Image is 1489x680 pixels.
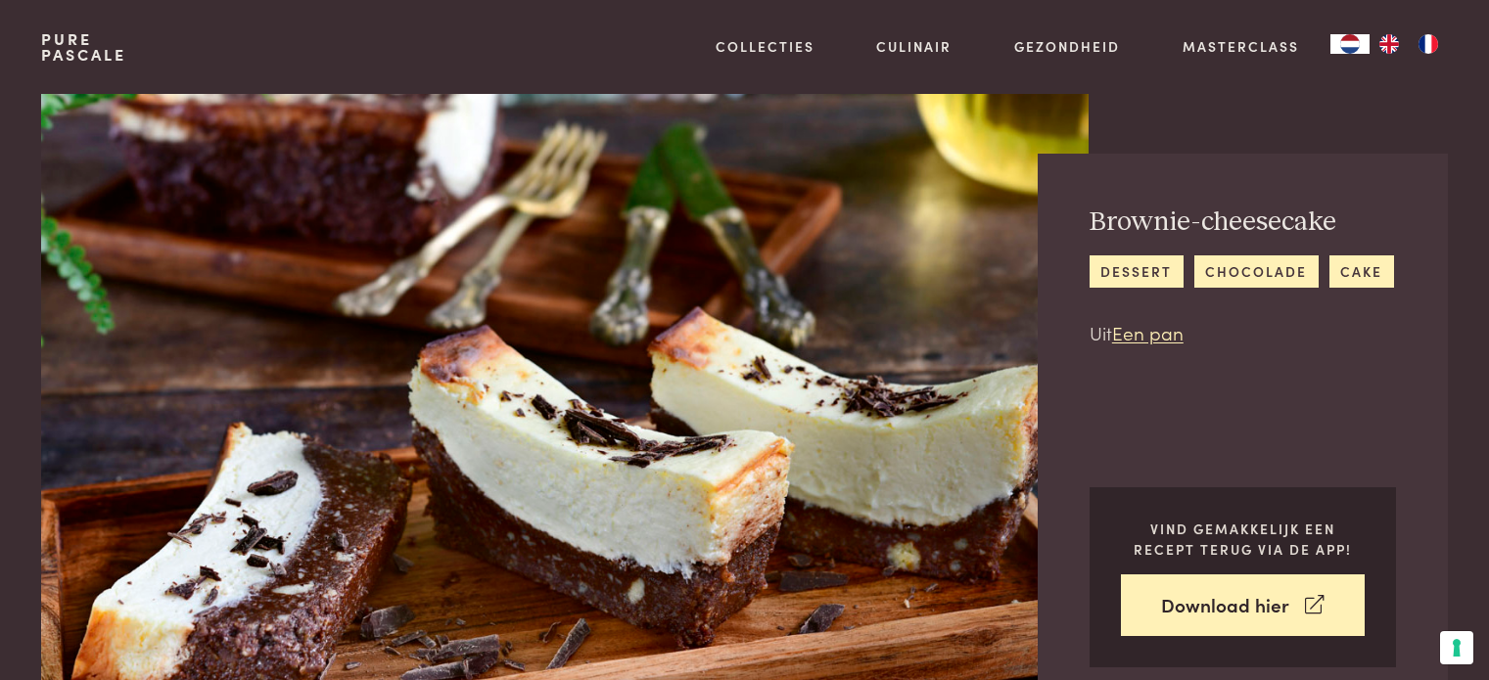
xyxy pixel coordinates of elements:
a: Culinair [876,36,952,57]
p: Vind gemakkelijk een recept terug via de app! [1121,519,1365,559]
a: Een pan [1112,319,1184,345]
button: Uw voorkeuren voor toestemming voor trackingtechnologieën [1440,631,1473,664]
a: Masterclass [1183,36,1299,57]
a: dessert [1090,255,1184,288]
a: Collecties [716,36,814,57]
div: Language [1330,34,1370,54]
a: Gezondheid [1014,36,1120,57]
aside: Language selected: Nederlands [1330,34,1448,54]
h2: Brownie-cheesecake [1090,205,1394,240]
a: chocolade [1194,255,1319,288]
a: PurePascale [41,31,126,63]
ul: Language list [1370,34,1448,54]
a: FR [1409,34,1448,54]
a: Download hier [1121,574,1365,636]
p: Uit [1090,319,1394,347]
a: EN [1370,34,1409,54]
a: NL [1330,34,1370,54]
a: cake [1329,255,1394,288]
